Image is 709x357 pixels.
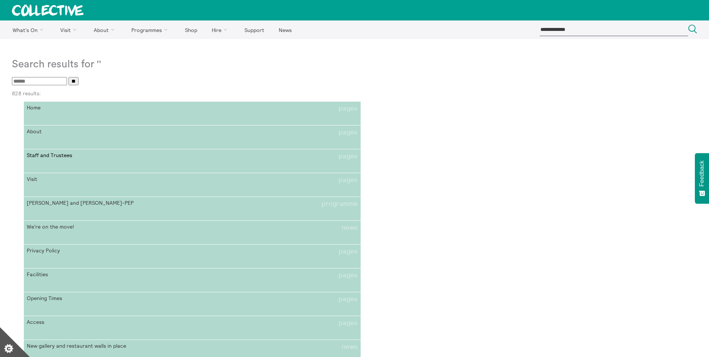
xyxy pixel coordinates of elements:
h1: Search results for '' [12,58,697,70]
span: Home [27,105,192,112]
a: Programmes [125,20,177,39]
span: pages [339,105,358,112]
span: New gallery and restaurant walls in place [27,343,192,351]
button: Feedback - Show survey [695,153,709,204]
a: Visit [54,20,86,39]
span: Privacy Policy [27,248,192,255]
span: news [342,343,358,351]
span: Opening Times [27,295,192,303]
a: We're on the move!news [24,221,361,245]
a: Privacy Policypages [24,245,361,268]
span: news [342,224,358,232]
a: News [272,20,298,39]
a: Visitpages [24,173,361,197]
a: [PERSON_NAME] and [PERSON_NAME]-PEPprogramme [24,197,361,221]
span: pages [339,271,358,279]
span: pages [339,295,358,303]
p: 828 results: [12,90,697,96]
span: Staff and Trustees [27,152,192,160]
span: [PERSON_NAME] and [PERSON_NAME]-PEP [27,200,192,208]
a: About [87,20,124,39]
span: pages [339,319,358,327]
span: Facilities [27,271,192,279]
a: Shop [178,20,204,39]
span: pages [339,176,358,184]
span: programme [322,200,358,208]
span: Feedback [699,160,705,187]
span: About [27,128,192,136]
a: Support [238,20,271,39]
a: Homepages [24,102,361,125]
span: pages [339,248,358,255]
span: Access [27,319,192,327]
a: What's On [6,20,52,39]
a: Aboutpages [24,125,361,149]
a: Staff and Trusteespages [24,149,361,173]
span: pages [339,128,358,136]
a: Accesspages [24,316,361,340]
span: Visit [27,176,192,184]
a: Opening Timespages [24,292,361,316]
a: Hire [205,20,237,39]
span: We're on the move! [27,224,192,232]
span: pages [339,152,358,160]
a: Facilitiespages [24,268,361,292]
